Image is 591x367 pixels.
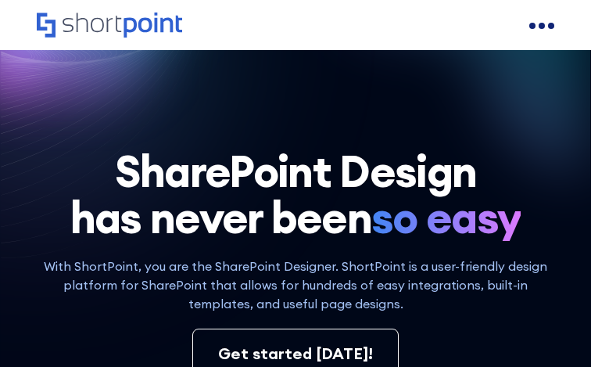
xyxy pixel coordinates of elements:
[37,13,182,39] a: Home
[37,257,554,313] p: With ShortPoint, you are the SharePoint Designer. ShortPoint is a user-friendly design platform f...
[37,149,554,241] h1: SharePoint Design has never been
[529,13,554,38] a: open menu
[371,195,521,241] span: so easy
[218,342,373,365] div: Get started [DATE]!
